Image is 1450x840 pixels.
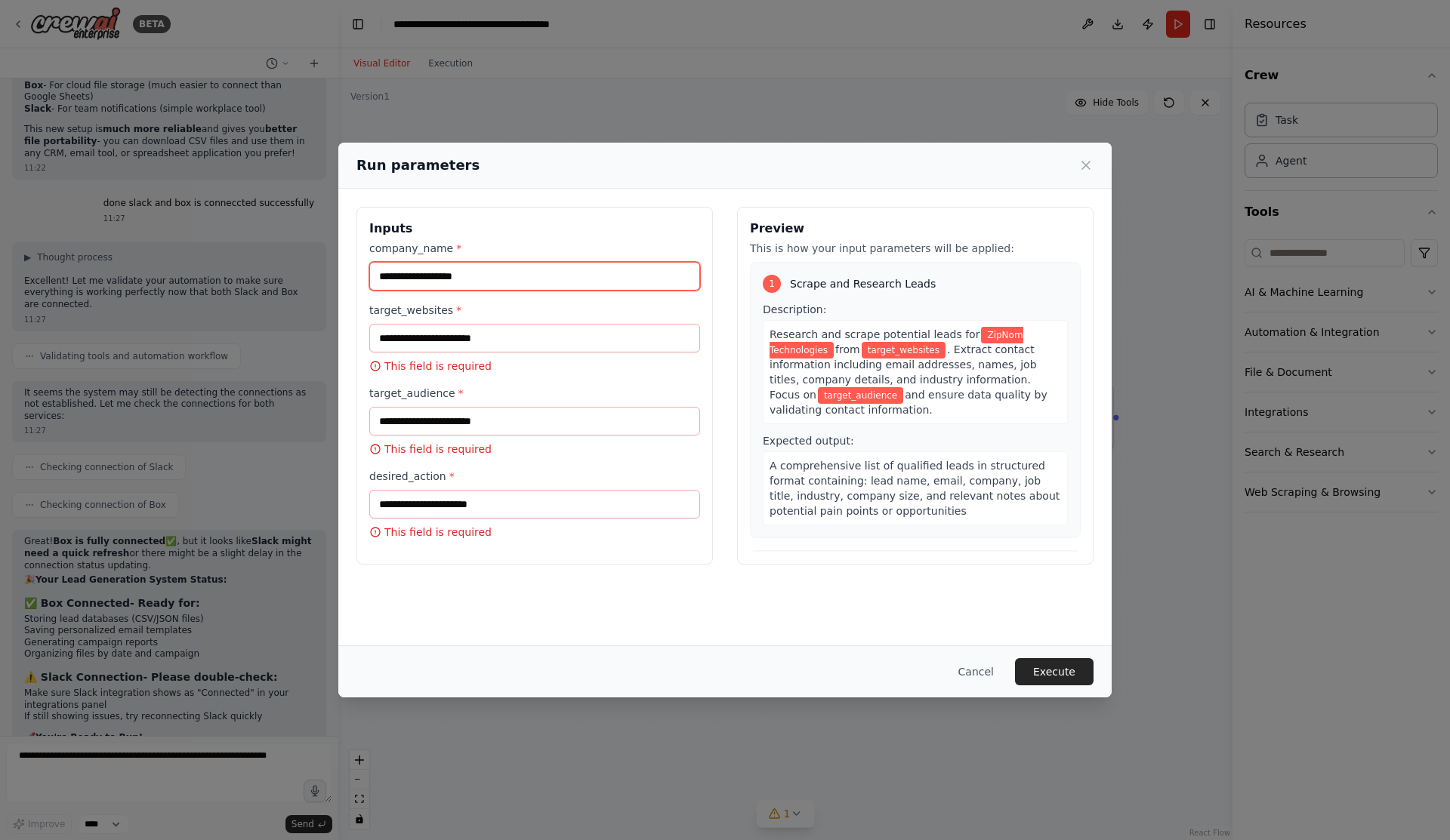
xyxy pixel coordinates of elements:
[369,469,700,484] label: desired_action
[750,241,1081,256] p: This is how your input parameters will be applied:
[369,442,700,457] p: This field is required
[750,220,1081,238] h3: Preview
[356,155,480,176] h2: Run parameters
[862,342,946,358] span: Variable: target_websites
[763,275,781,293] div: 1
[369,386,700,401] label: target_audience
[369,220,700,238] h3: Inputs
[790,276,936,291] span: Scrape and Research Leads
[818,387,903,404] span: Variable: target_audience
[770,327,1023,358] span: Variable: company_name
[770,460,1060,517] span: A comprehensive list of qualified leads in structured format containing: lead name, email, compan...
[946,658,1006,685] button: Cancel
[770,328,980,340] span: Research and scrape potential leads for
[369,303,700,318] label: target_websites
[763,303,826,315] span: Description:
[763,435,854,447] span: Expected output:
[770,389,1047,416] span: and ensure data quality by validating contact information.
[835,343,860,355] span: from
[369,358,700,374] p: This field is required
[1015,658,1094,685] button: Execute
[369,241,700,256] label: company_name
[369,525,700,540] p: This field is required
